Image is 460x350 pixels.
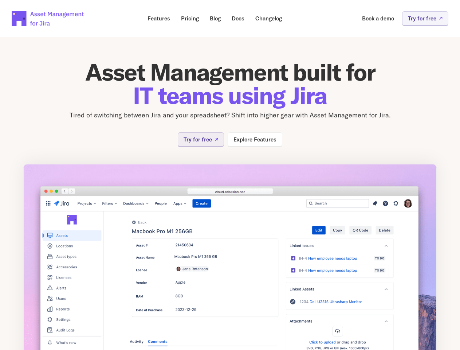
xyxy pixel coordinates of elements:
h1: Asset Management built for [23,61,437,107]
a: Try for free [178,132,224,147]
p: Features [148,16,170,21]
p: Explore Features [233,137,276,142]
p: Pricing [181,16,199,21]
p: Docs [232,16,244,21]
p: Tired of switching between Jira and your spreadsheet? Shift into higher gear with Asset Managemen... [23,110,437,121]
p: Book a demo [362,16,394,21]
p: Blog [210,16,221,21]
a: Features [142,11,175,26]
a: Docs [227,11,249,26]
a: Changelog [250,11,287,26]
a: Blog [205,11,226,26]
a: Pricing [176,11,204,26]
p: Try for free [408,16,436,21]
p: Try for free [184,137,212,142]
p: Changelog [255,16,282,21]
a: Try for free [402,11,448,26]
a: Explore Features [228,132,282,147]
a: Book a demo [357,11,399,26]
span: IT teams using Jira [133,81,327,110]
